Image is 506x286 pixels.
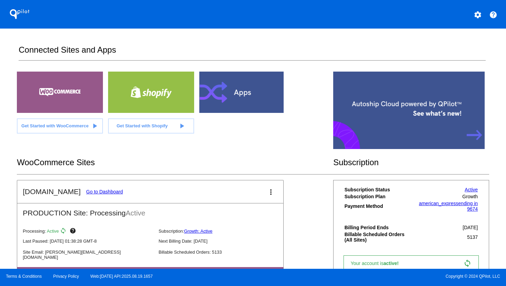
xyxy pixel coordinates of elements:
mat-icon: more_vert [267,188,275,196]
p: Next Billing Date: [DATE] [159,239,289,244]
h2: PRODUCTION Site: Processing [17,203,283,217]
span: Copyright © 2024 QPilot, LLC [259,274,500,279]
h2: Connected Sites and Apps [19,45,485,61]
th: Billable Scheduled Orders (All Sites) [344,231,411,243]
mat-icon: settings [474,11,482,19]
a: Web:[DATE] API:2025.08.19.1657 [91,274,153,279]
a: Privacy Policy [53,274,79,279]
th: Subscription Status [344,187,411,193]
span: Get Started with Shopify [117,123,168,128]
h2: WooCommerce Sites [17,158,333,167]
mat-icon: play_arrow [91,122,99,130]
mat-icon: play_arrow [178,122,186,130]
span: 5137 [467,234,478,240]
a: Your account isactive! sync [344,255,479,271]
span: active! [383,261,402,266]
span: Active [47,229,59,234]
th: Payment Method [344,200,411,212]
span: [DATE] [463,225,478,230]
a: Go to Dashboard [86,189,123,194]
a: Terms & Conditions [6,274,42,279]
mat-icon: help [489,11,497,19]
a: american_expressending in 9674 [419,201,478,212]
span: american_express [419,201,458,206]
p: Processing: [23,227,153,236]
th: Billing Period Ends [344,224,411,231]
mat-icon: sync [463,259,472,267]
mat-icon: help [70,227,78,236]
h2: [DOMAIN_NAME] [23,188,81,196]
p: Last Paused: [DATE] 01:38:28 GMT-8 [23,239,153,244]
a: Get Started with WooCommerce [17,118,103,134]
a: Get Started with Shopify [108,118,194,134]
p: Billable Scheduled Orders: 5133 [159,250,289,255]
p: Subscription: [159,229,289,234]
span: Active [126,209,145,217]
mat-icon: sync [60,227,68,236]
p: Site Email: [PERSON_NAME][EMAIL_ADDRESS][DOMAIN_NAME] [23,250,153,260]
a: Growth: Active [184,229,213,234]
a: Active [465,187,478,192]
span: Growth [462,194,478,199]
h1: QPilot [6,7,33,21]
th: Subscription Plan [344,193,411,200]
h2: Subscription [333,158,489,167]
span: Get Started with WooCommerce [21,123,88,128]
span: Your account is [351,261,406,266]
